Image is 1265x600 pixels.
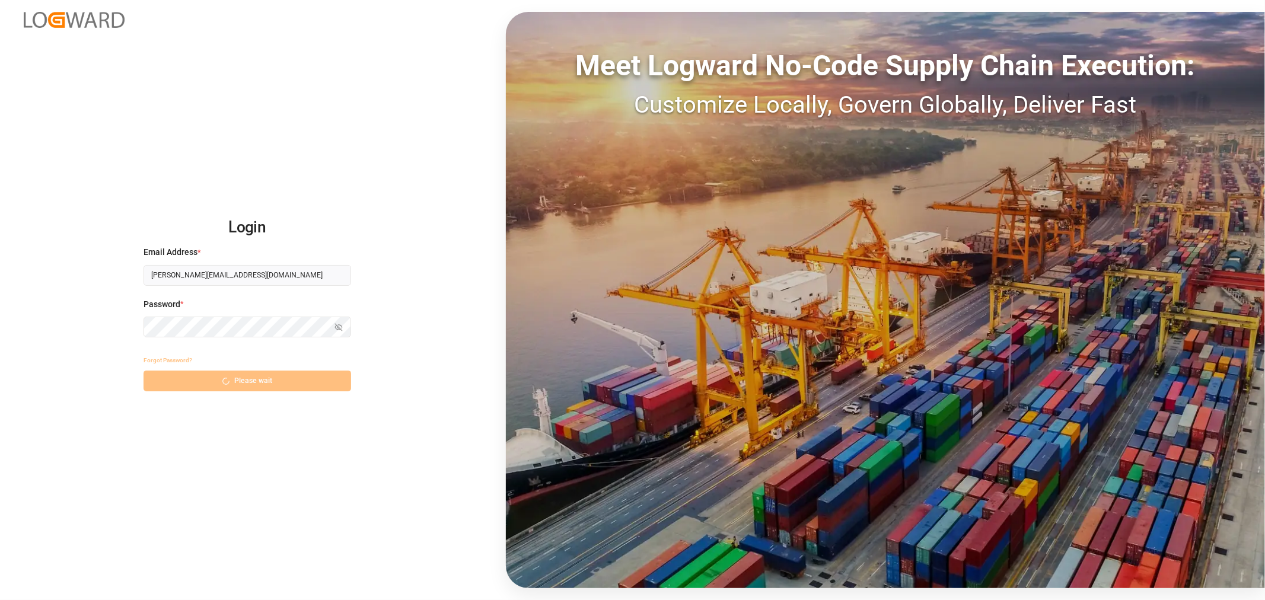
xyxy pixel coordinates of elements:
div: Customize Locally, Govern Globally, Deliver Fast [506,87,1265,123]
img: Logward_new_orange.png [24,12,125,28]
span: Email Address [144,246,197,258]
div: Meet Logward No-Code Supply Chain Execution: [506,44,1265,87]
h2: Login [144,209,351,247]
span: Password [144,298,180,311]
input: Enter your email [144,265,351,286]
